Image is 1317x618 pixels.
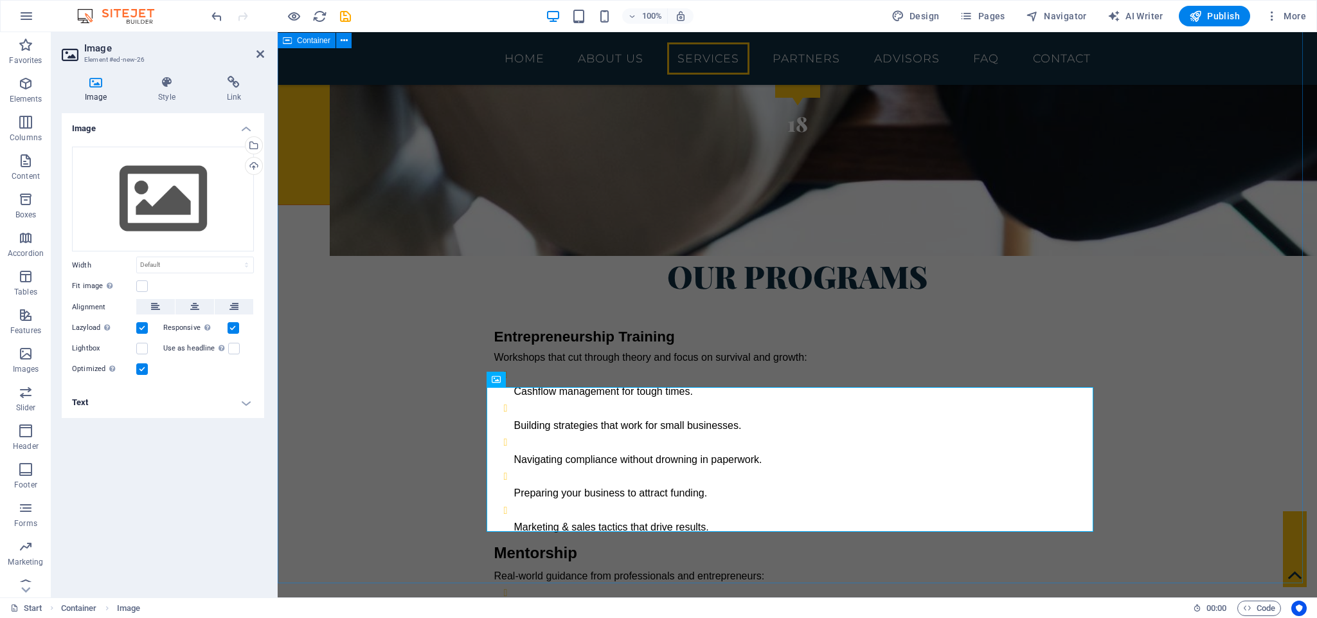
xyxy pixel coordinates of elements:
span: Design [891,10,940,23]
span: Publish [1189,10,1240,23]
img: Editor Logo [74,8,170,24]
p: Tables [14,287,37,297]
label: Alignment [72,300,136,315]
button: Pages [954,6,1010,26]
h4: Image [62,113,264,136]
p: Content [12,171,40,181]
h4: Style [135,76,203,103]
label: Lazyload [72,320,136,336]
button: Publish [1179,6,1250,26]
span: Click to select. Double-click to edit [61,601,97,616]
span: More [1266,10,1306,23]
h2: Image [84,42,264,54]
h4: Link [204,76,264,103]
p: Elements [10,94,42,104]
span: Code [1243,601,1275,616]
i: On resize automatically adjust zoom level to fit chosen device. [675,10,686,22]
label: Lightbox [72,341,136,356]
button: save [337,8,353,24]
h4: Image [62,76,135,103]
button: Click here to leave preview mode and continue editing [286,8,301,24]
nav: breadcrumb [61,601,140,616]
button: More [1260,6,1311,26]
div: Select files from the file manager, stock photos, or upload file(s) [72,147,254,252]
p: Forms [14,518,37,529]
span: Click to select. Double-click to edit [117,601,140,616]
span: AI Writer [1107,10,1163,23]
p: Images [13,364,39,374]
i: Undo: Add element (Ctrl+Z) [210,9,224,24]
label: Optimized [72,361,136,377]
span: Container [297,37,330,44]
i: Save (Ctrl+S) [338,9,353,24]
label: Fit image [72,278,136,294]
div: Design (Ctrl+Alt+Y) [886,6,945,26]
i: Reload page [312,9,327,24]
label: Width [72,262,136,269]
h6: 100% [641,8,662,24]
p: Slider [16,403,36,413]
span: Pages [960,10,1005,23]
h6: Session time [1193,601,1227,616]
button: Usercentrics [1291,601,1307,616]
button: reload [312,8,327,24]
a: Click to cancel selection. Double-click to open Pages [10,601,42,616]
p: Header [13,441,39,451]
button: 100% [622,8,668,24]
span: 00 00 [1206,601,1226,616]
p: Marketing [8,557,43,567]
button: AI Writer [1102,6,1169,26]
p: Accordion [8,248,44,259]
button: Code [1237,601,1281,616]
p: Footer [14,480,37,490]
p: Boxes [15,210,37,220]
p: Columns [10,132,42,143]
h4: Text [62,387,264,418]
button: Navigator [1021,6,1092,26]
label: Use as headline [163,341,228,356]
span: Navigator [1026,10,1087,23]
p: Features [10,325,41,336]
span: : [1215,603,1217,613]
h3: Element #ed-new-26 [84,54,238,66]
label: Responsive [163,320,228,336]
button: Design [886,6,945,26]
button: undo [209,8,224,24]
p: Favorites [9,55,42,66]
